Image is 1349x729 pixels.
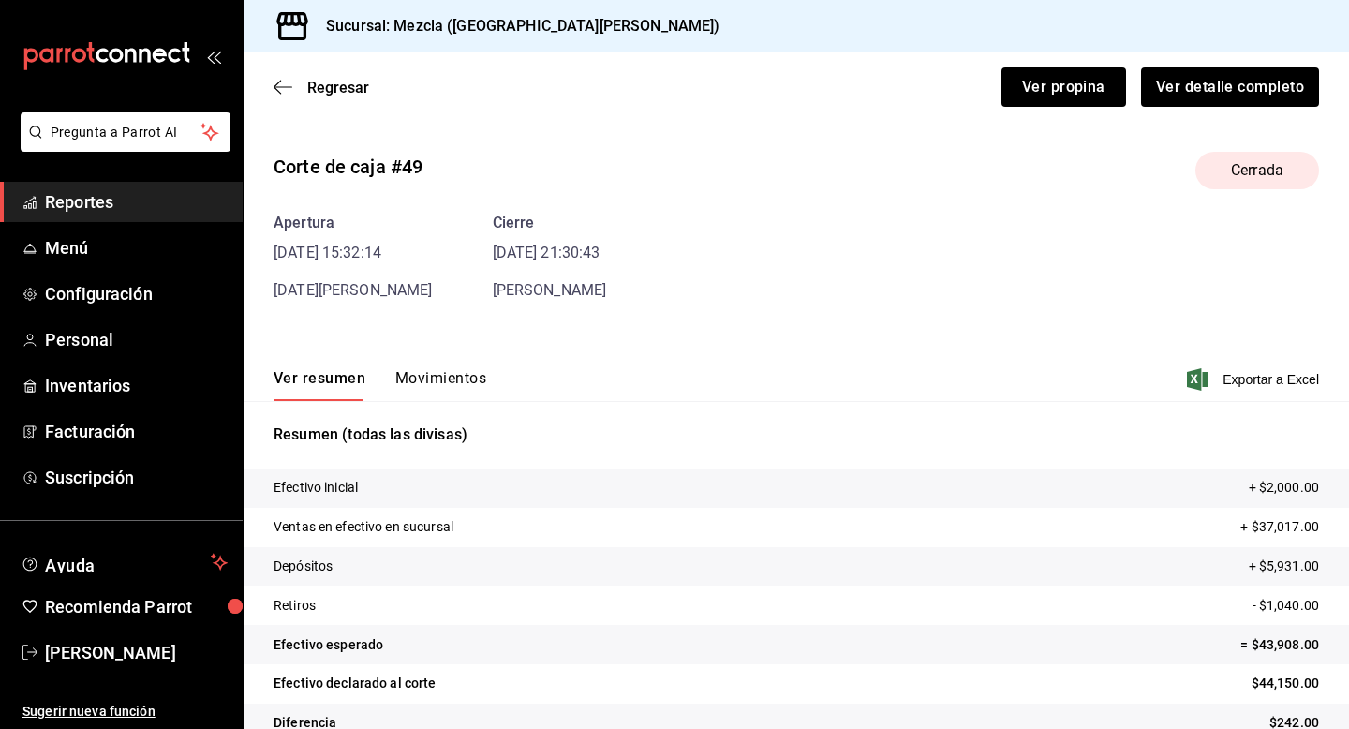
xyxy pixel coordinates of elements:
span: Menú [45,235,228,260]
p: Efectivo inicial [274,478,358,498]
p: $44,150.00 [1252,674,1319,693]
button: Ver resumen [274,369,365,401]
p: + $5,931.00 [1249,557,1319,576]
span: [PERSON_NAME] [493,281,607,299]
span: Suscripción [45,465,228,490]
span: Cerrada [1220,159,1295,182]
button: Exportar a Excel [1191,368,1319,391]
span: Configuración [45,281,228,306]
div: Corte de caja #49 [274,153,422,181]
span: Recomienda Parrot [45,594,228,619]
time: [DATE] 15:32:14 [274,242,433,264]
span: [DATE][PERSON_NAME] [274,281,433,299]
button: open_drawer_menu [206,49,221,64]
span: Ayuda [45,551,203,573]
p: Retiros [274,596,316,616]
p: Depósitos [274,557,333,576]
button: Pregunta a Parrot AI [21,112,230,152]
time: [DATE] 21:30:43 [493,242,607,264]
div: Cierre [493,212,607,234]
span: Facturación [45,419,228,444]
button: Ver detalle completo [1141,67,1319,107]
button: Ver propina [1001,67,1126,107]
button: Movimientos [395,369,486,401]
h3: Sucursal: Mezcla ([GEOGRAPHIC_DATA][PERSON_NAME]) [311,15,719,37]
p: = $43,908.00 [1240,635,1319,655]
div: Apertura [274,212,433,234]
p: + $37,017.00 [1240,517,1319,537]
span: Reportes [45,189,228,215]
span: Inventarios [45,373,228,398]
span: Sugerir nueva función [22,702,228,722]
p: Efectivo declarado al corte [274,674,437,693]
p: Resumen (todas las divisas) [274,424,1319,446]
div: navigation tabs [274,369,486,401]
a: Pregunta a Parrot AI [13,136,230,156]
span: Regresar [307,79,369,97]
span: Pregunta a Parrot AI [51,123,201,142]
span: Personal [45,327,228,352]
p: + $2,000.00 [1249,478,1319,498]
button: Regresar [274,79,369,97]
p: Efectivo esperado [274,635,383,655]
p: Ventas en efectivo en sucursal [274,517,453,537]
span: [PERSON_NAME] [45,640,228,665]
p: - $1,040.00 [1253,596,1319,616]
